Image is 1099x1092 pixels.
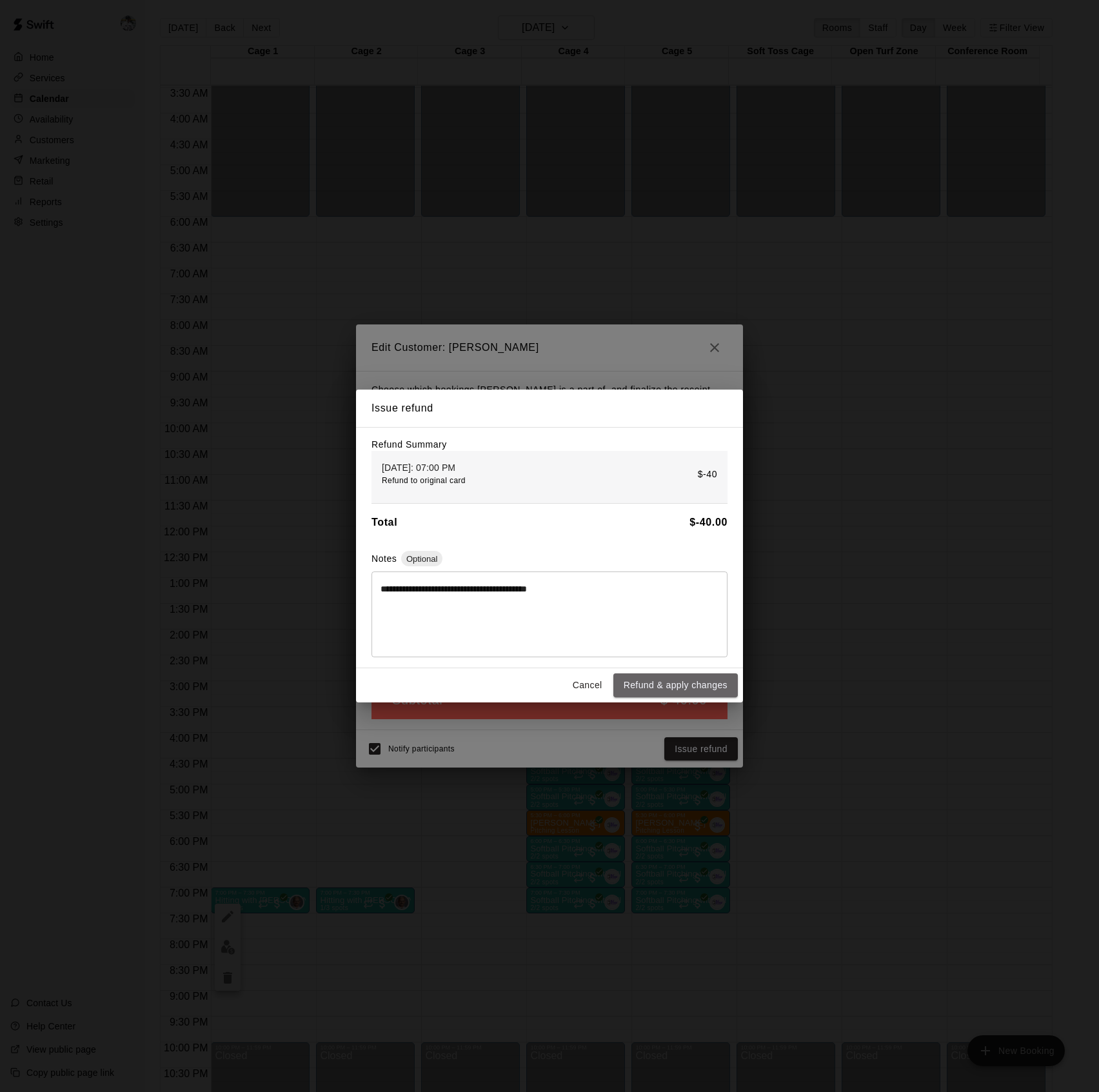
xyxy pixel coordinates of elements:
p: $-40 [698,468,717,481]
h2: Issue refund [356,390,743,427]
button: Cancel [567,673,608,697]
label: Notes [371,553,397,564]
span: Refund to original card [382,476,466,485]
h6: $ -40.00 [689,514,728,531]
label: Refund Summary [371,439,447,450]
p: [DATE]: 07:00 PM [382,461,461,474]
span: Optional [401,554,442,564]
button: Refund & apply changes [613,673,738,697]
h6: Total [371,514,397,531]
